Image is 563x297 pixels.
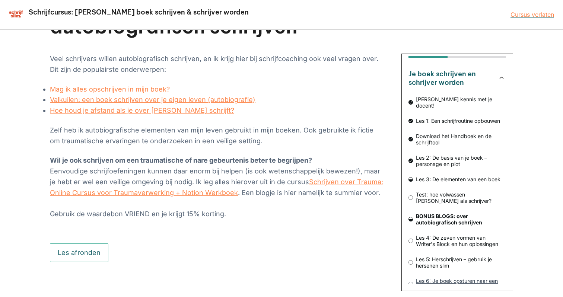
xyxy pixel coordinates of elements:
a: Mag ik alles opschrijven in mijn boek? [50,85,170,93]
span: BONUS BLOGS: over autobiografisch schrijven [413,213,506,226]
p: Veel schrijvers willen autobiografisch schrijven, en ik krijg hier bij schrijfcoaching ook veel v... [50,54,385,75]
span: [PERSON_NAME] kennis met je docent! [413,96,506,109]
img: schrijfcursus schrijfslim academy [9,10,23,19]
nav: Cursusoverzicht [408,70,506,287]
a: Les 6: Je boek opsturen naar een uitgeverij [408,278,506,290]
a: Les 4: De zeven vormen van Writer's Block en hun oplossingen [408,234,506,247]
a: Les 3: De elementen van een boek [408,176,506,182]
a: Les 2: De basis van je boek – personage en plot [408,154,506,167]
a: Schrijven over Trauma: Online Cursus voor Traumaverwerking + Notion Werkboek [50,178,383,197]
span: Les 1: Een schrijfroutine opbouwen [413,118,506,124]
a: [PERSON_NAME] kennis met je docent! [408,96,506,109]
a: Valkuilen: een boek schrijven over je eigen leven (autobiografie) [50,96,255,103]
a: Hoe houd je afstand als je over [PERSON_NAME] schrijft? [50,106,234,114]
h2: Schrijfcursus: [PERSON_NAME] boek schrijven & schrijver worden [28,8,249,16]
strong: Wil je ook schrijven om een traumatische of nare gebeurtenis beter te begrijpen? [50,156,312,164]
span: Les 5: Herschrijven – gebruik je hersenen slim [413,256,506,269]
a: Test: hoe volwassen [PERSON_NAME] als schrijver? [408,191,506,204]
button: Les afronden [50,243,108,262]
a: BONUS BLOGS: over autobiografisch schrijven [408,213,506,226]
span: Les 4: De zeven vormen van Writer's Block en hun oplossingen [413,234,506,247]
a: Cursus verlaten [510,11,554,18]
a: Les 1: Een schrijfroutine opbouwen [408,118,506,124]
h3: Je boek schrijven en schrijver worden [408,70,490,87]
span: Download het Handboek en de schrijftool [413,133,506,146]
span: Les 3: De elementen van een boek [413,176,506,182]
a: Les 5: Herschrijven – gebruik je hersenen slim [408,256,506,269]
a: Download het Handboek en de schrijftool [408,133,506,146]
span: Test: hoe volwassen [PERSON_NAME] als schrijver? [413,191,506,204]
p: Zelf heb ik autobiografische elementen van mijn leven gebruikt in mijn boeken. Ook gebruikte ik f... [50,125,385,147]
button: Je boek schrijven en schrijver worden [408,70,506,87]
p: Eenvoudige schrijfoefeningen kunnen daar enorm bij helpen (is ook wetenschappelijk bewezen!), maa... [50,155,385,220]
span: Les 2: De basis van je boek – personage en plot [413,154,506,167]
span: Les 6: Je boek opsturen naar een uitgeverij [413,278,506,290]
